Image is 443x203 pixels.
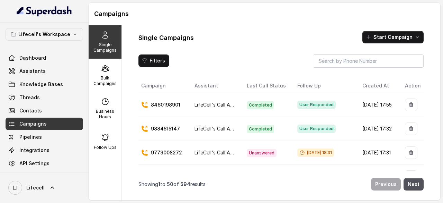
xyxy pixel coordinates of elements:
[292,79,357,93] th: Follow Up
[138,54,169,67] button: Filters
[6,65,83,77] a: Assistants
[297,125,336,133] span: User Responded
[19,94,40,101] span: Threads
[151,101,180,108] p: 8460198901
[357,165,399,189] td: [DATE] 17:16
[362,31,424,43] button: Start Campaign
[91,75,119,86] p: Bulk Campaigns
[19,81,63,88] span: Knowledge Bases
[19,160,49,167] span: API Settings
[247,149,277,157] span: Unanswered
[195,102,248,108] span: LifeCell's Call Assistant
[6,28,83,41] button: Lifecell's Workspace
[247,125,274,133] span: Completed
[357,141,399,165] td: [DATE] 17:31
[180,181,190,187] span: 594
[18,30,70,39] p: Lifecell's Workspace
[94,8,435,19] h1: Campaigns
[241,79,292,93] th: Last Call Status
[6,78,83,91] a: Knowledge Bases
[13,184,18,192] text: LI
[138,32,194,43] h1: Single Campaigns
[17,6,72,17] img: light.svg
[357,93,399,117] td: [DATE] 17:55
[313,54,424,68] input: Search by Phone Number
[6,131,83,143] a: Pipelines
[138,181,206,188] p: Showing to of results
[6,144,83,157] a: Integrations
[399,79,424,93] th: Action
[138,79,189,93] th: Campaign
[19,134,42,141] span: Pipelines
[357,117,399,141] td: [DATE] 17:32
[195,150,248,155] span: LifeCell's Call Assistant
[19,120,47,127] span: Campaigns
[6,178,83,197] a: Lifecell
[297,101,336,109] span: User Responded
[91,42,119,53] p: Single Campaigns
[151,149,182,156] p: 9773008272
[6,91,83,104] a: Threads
[19,147,49,154] span: Integrations
[19,68,46,75] span: Assistants
[6,118,83,130] a: Campaigns
[94,145,117,150] p: Follow Ups
[91,109,119,120] p: Business Hours
[167,181,173,187] span: 50
[297,149,334,157] span: [DATE] 18:31
[138,174,424,195] nav: Pagination
[6,104,83,117] a: Contacts
[195,126,248,132] span: LifeCell's Call Assistant
[189,79,241,93] th: Assistant
[404,178,424,191] button: Next
[357,79,399,93] th: Created At
[19,107,42,114] span: Contacts
[151,125,180,132] p: 9884515147
[6,52,83,64] a: Dashboard
[371,178,401,191] button: Previous
[158,181,160,187] span: 1
[247,101,274,109] span: Completed
[6,157,83,170] a: API Settings
[19,54,46,61] span: Dashboard
[26,184,45,191] span: Lifecell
